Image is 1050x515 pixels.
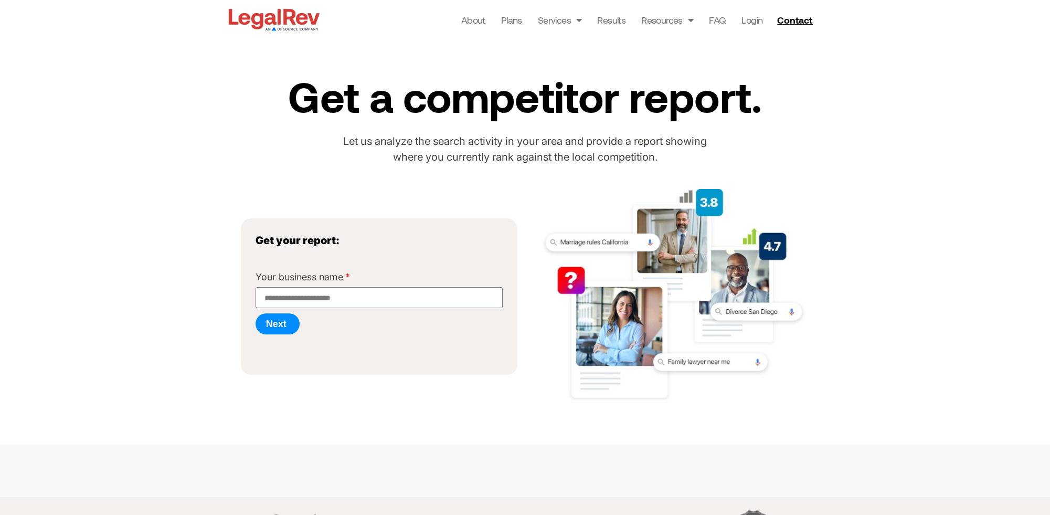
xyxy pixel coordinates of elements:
label: Your business name [256,272,350,287]
a: FAQ [709,13,726,27]
button: Next [256,313,300,334]
a: Results [597,13,625,27]
span: Contact [777,15,812,25]
a: Plans [501,13,522,27]
form: RequestReport [256,272,503,340]
a: Contact [773,12,819,28]
a: About [461,13,485,27]
a: Resources [641,13,693,27]
strong: Get your report: [256,234,340,247]
a: Login [741,13,762,27]
nav: Menu [461,13,763,27]
h2: Get a competitor report. [231,74,819,118]
a: Services [538,13,582,27]
p: Let us analyze the search activity in your area and provide a report showing where you currently ... [331,134,720,165]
